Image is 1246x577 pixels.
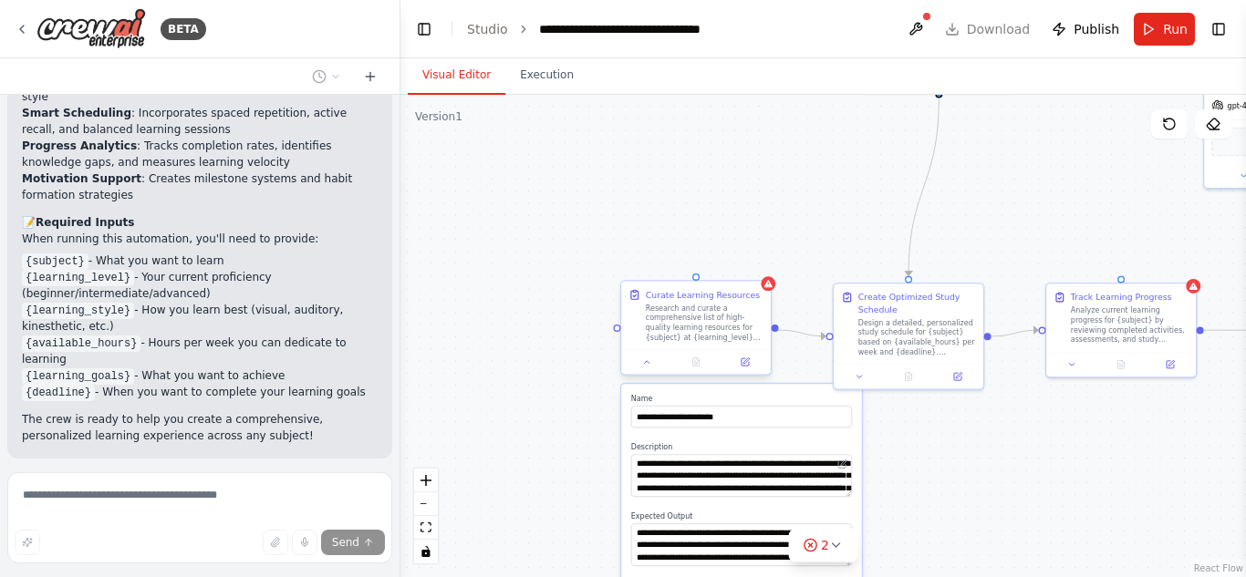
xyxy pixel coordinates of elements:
code: {deadline} [22,385,95,401]
li: : Incorporates spaced repetition, active recall, and balanced learning sessions [22,105,378,138]
strong: Progress Analytics [22,139,137,152]
strong: Smart Scheduling [22,107,131,119]
button: Improve this prompt [15,530,40,555]
span: 2 [821,536,829,554]
span: Run [1163,20,1188,38]
label: Description [631,442,852,452]
li: - Your current proficiency (beginner/intermediate/advanced) [22,269,378,302]
div: Create Optimized Study ScheduleDesign a detailed, personalized study schedule for {subject} based... [833,283,984,390]
a: React Flow attribution [1194,563,1243,573]
div: React Flow controls [414,469,438,563]
li: - How you learn best (visual, auditory, kinesthetic, etc.) [22,302,378,335]
strong: Motivation Support [22,172,141,185]
button: Switch to previous chat [305,66,348,88]
p: The crew is ready to help you create a comprehensive, personalized learning experience across any... [22,411,378,444]
div: Track Learning ProgressAnalyze current learning progress for {subject} by reviewing completed act... [1045,283,1197,378]
a: Studio [467,22,508,36]
button: Execution [505,57,588,95]
div: Curate Learning Resources [646,289,760,301]
button: Show right sidebar [1206,16,1231,42]
button: Open in editor [835,457,849,471]
button: 2 [788,529,858,562]
button: No output available [883,369,934,384]
button: fit view [414,516,438,540]
button: zoom in [414,469,438,492]
button: Send [321,530,385,555]
code: {learning_style} [22,303,134,319]
code: {learning_goals} [22,368,134,385]
div: Design a detailed, personalized study schedule for {subject} based on {available_hours} per week ... [858,318,976,357]
g: Edge from 64191b4e-f25d-4464-a862-1c9e1df7e53f to be33f653-1101-445e-a8a7-12ab40fdae76 [779,325,826,343]
button: Open in editor [835,526,849,541]
code: {available_hours} [22,335,140,352]
label: Name [631,394,852,404]
div: Curate Learning ResourcesResearch and curate a comprehensive list of high-quality learning resour... [620,283,772,378]
h2: 📝 [22,214,378,231]
button: No output available [670,355,722,369]
div: Track Learning Progress [1071,291,1172,303]
div: Analyze current learning progress for {subject} by reviewing completed activities, assessments, a... [1071,305,1189,345]
strong: Required Inputs [36,216,134,229]
button: zoom out [414,492,438,516]
li: - What you want to achieve [22,367,378,384]
button: Hide left sidebar [411,16,437,42]
li: : Tracks completion rates, identifies knowledge gaps, and measures learning velocity [22,138,378,170]
div: Research and curate a comprehensive list of high-quality learning resources for {subject} at {lea... [646,304,763,343]
div: Version 1 [415,109,462,124]
button: toggle interactivity [414,540,438,563]
span: Publish [1074,20,1119,38]
li: - When you want to complete your learning goals [22,384,378,400]
button: Click to speak your automation idea [292,530,317,555]
span: Send [332,535,359,550]
button: Open in side panel [724,355,766,369]
g: Edge from be33f653-1101-445e-a8a7-12ab40fdae76 to 4ca514dc-254a-4d94-8fd6-dffc704b6820 [992,325,1039,343]
button: Open in side panel [1149,357,1191,372]
div: Create Optimized Study Schedule [858,291,976,315]
nav: breadcrumb [467,20,744,38]
p: When running this automation, you'll need to provide: [22,231,378,247]
button: Run [1134,13,1195,46]
button: Visual Editor [408,57,505,95]
button: Publish [1044,13,1127,46]
g: Edge from f8043fb3-bfe2-42db-b05f-208a523ff336 to be33f653-1101-445e-a8a7-12ab40fdae76 [902,98,945,276]
button: No output available [1095,357,1147,372]
img: Logo [36,8,146,49]
li: - Hours per week you can dedicate to learning [22,335,378,367]
code: {learning_level} [22,270,134,286]
button: Open in side panel [937,369,979,384]
button: Upload files [263,530,288,555]
button: Start a new chat [356,66,385,88]
label: Expected Output [631,511,852,521]
code: {subject} [22,253,88,270]
div: BETA [161,18,206,40]
li: - What you want to learn [22,252,378,269]
li: : Creates milestone systems and habit formation strategies [22,170,378,203]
